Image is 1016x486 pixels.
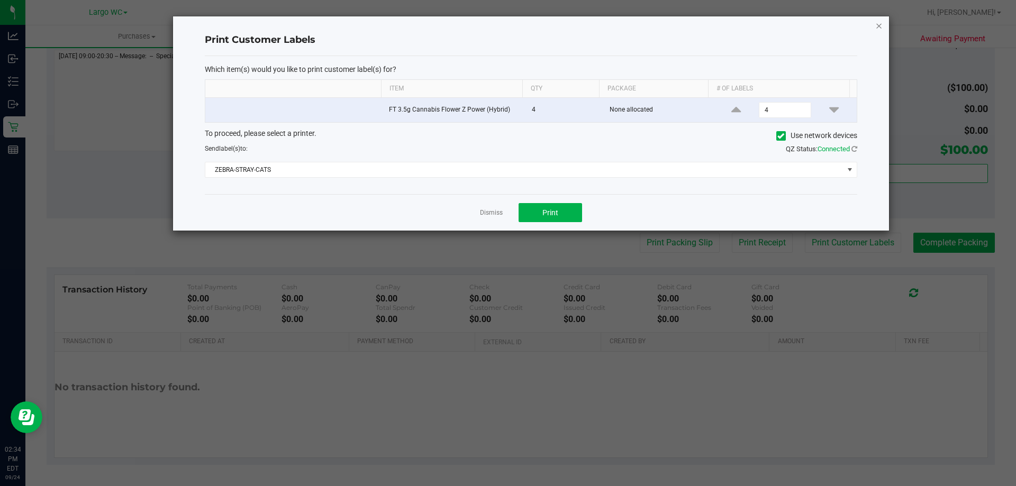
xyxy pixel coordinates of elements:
[519,203,582,222] button: Print
[776,130,857,141] label: Use network devices
[11,401,42,433] iframe: Resource center
[522,80,599,98] th: Qty
[708,80,849,98] th: # of labels
[383,98,525,122] td: FT 3.5g Cannabis Flower Z Power (Hybrid)
[205,162,843,177] span: ZEBRA-STRAY-CATS
[219,145,240,152] span: label(s)
[205,145,248,152] span: Send to:
[480,208,503,217] a: Dismiss
[525,98,603,122] td: 4
[542,208,558,217] span: Print
[603,98,714,122] td: None allocated
[205,33,857,47] h4: Print Customer Labels
[381,80,522,98] th: Item
[786,145,857,153] span: QZ Status:
[599,80,708,98] th: Package
[818,145,850,153] span: Connected
[205,65,857,74] p: Which item(s) would you like to print customer label(s) for?
[197,128,865,144] div: To proceed, please select a printer.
